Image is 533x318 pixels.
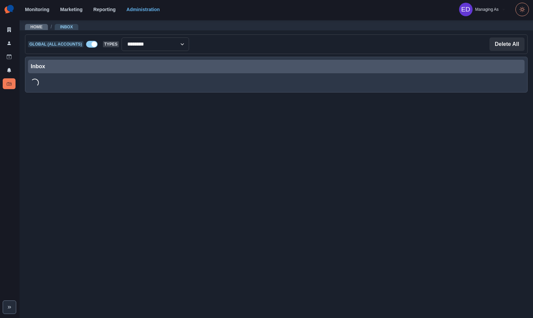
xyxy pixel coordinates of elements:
a: Inbox [3,78,16,89]
a: Monitoring [25,7,49,12]
nav: breadcrumb [25,23,78,30]
button: Expand [3,300,16,314]
a: Administration [127,7,160,12]
span: Global (All Accounts) [28,41,83,47]
a: Notifications [3,65,16,76]
div: Elizabeth Dempsey [461,1,470,18]
button: Managing As [454,3,511,16]
a: Reporting [93,7,115,12]
a: Home [30,25,43,29]
a: Clients [3,24,16,35]
span: / [51,23,52,30]
button: Delete All [489,37,525,51]
div: Inbox [31,62,522,71]
a: Users [3,38,16,49]
button: Toggle Mode [515,3,529,16]
span: Types [103,41,119,47]
div: Managing As [475,7,499,12]
a: Marketing [60,7,82,12]
a: Draft Posts [3,51,16,62]
a: Inbox [60,25,73,29]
